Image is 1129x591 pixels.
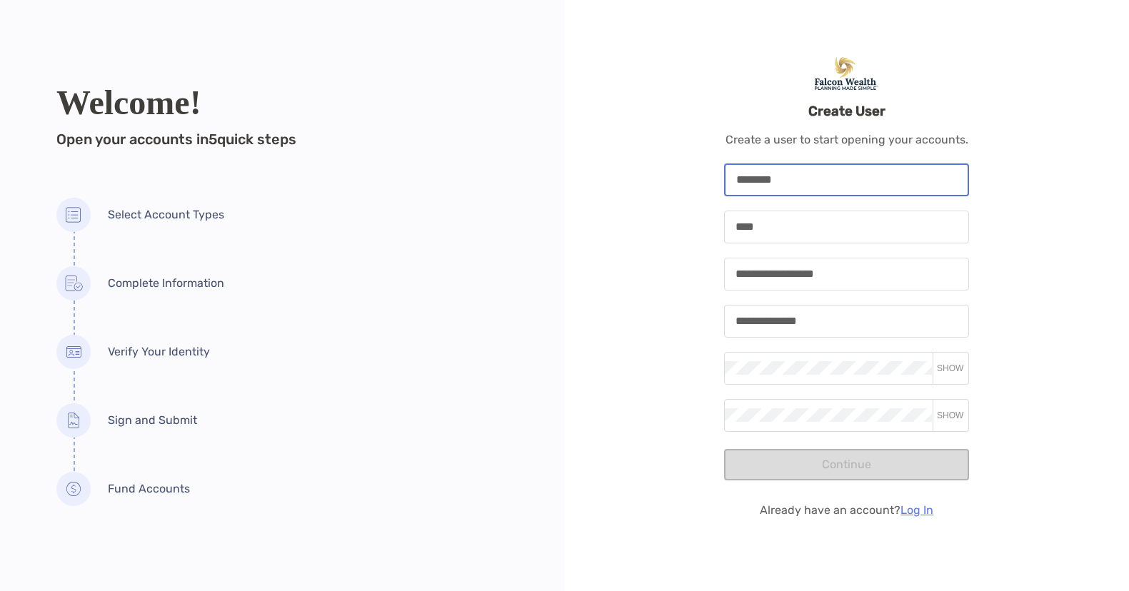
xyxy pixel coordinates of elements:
p: Create a user to start opening your accounts. [726,133,968,146]
span: Fund Accounts [108,482,190,495]
span: Complete Information [108,276,224,290]
a: Log In [900,503,933,517]
span: Verify Your Identity [108,345,210,358]
span: Select Account Types [108,208,224,221]
img: Sign and Submit icon [56,403,91,438]
h4: Open your accounts in 5 quick steps [56,131,508,148]
span: SHOW [937,410,963,420]
img: Select Account Types icon [56,198,91,232]
img: Complete Information icon [56,266,91,300]
p: Already have an account? [760,503,933,517]
button: SHOW [932,410,968,421]
span: SHOW [937,363,963,373]
h2: Welcome! [56,86,508,120]
button: SHOW [932,363,968,374]
img: Falcon Wealth Planning Logo [786,57,908,90]
img: Fund Accounts icon [56,472,91,506]
span: Sign and Submit [108,413,197,427]
h3: Create User [808,103,885,119]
